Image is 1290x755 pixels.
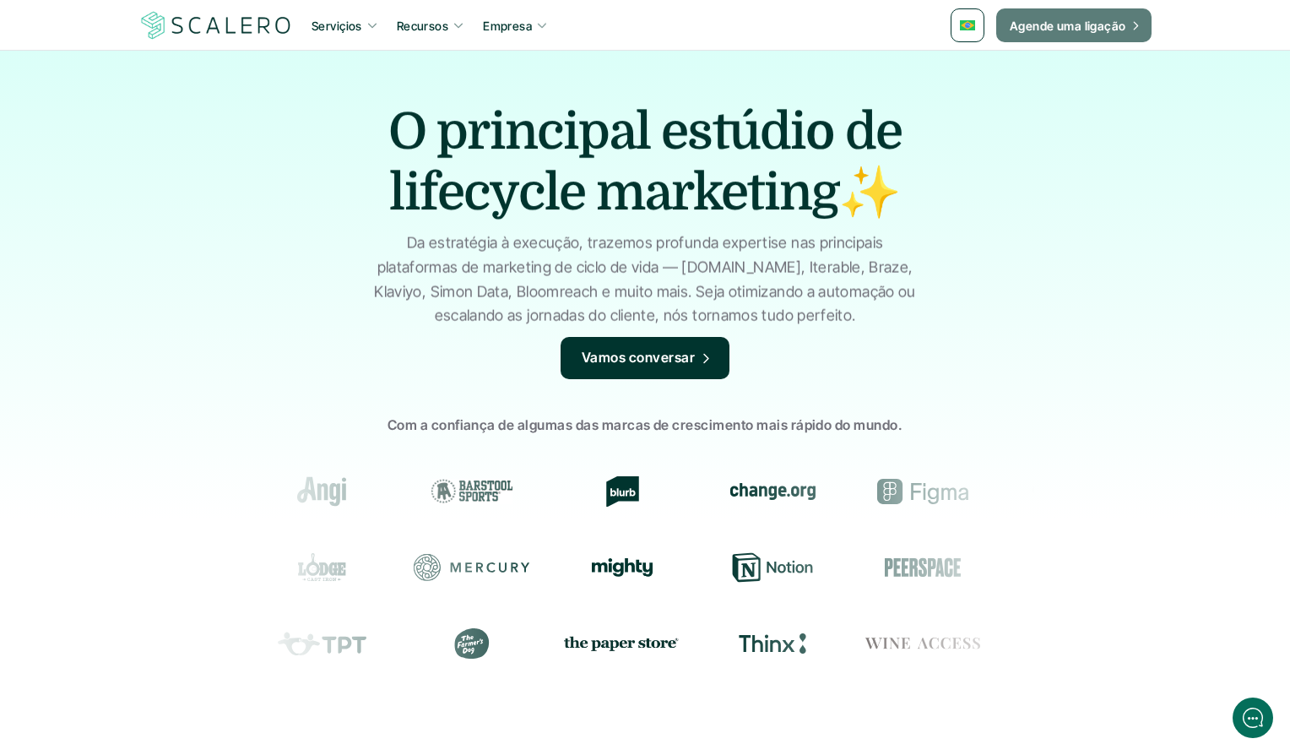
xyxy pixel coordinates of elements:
[138,10,294,41] a: Scalero company logo
[414,628,530,659] div: The Farmer's Dog
[564,476,680,507] div: Blurb
[483,17,532,35] p: Empresa
[263,628,380,659] div: Teachers Pay Teachers
[714,552,831,583] div: Notion
[865,476,981,507] div: Figma
[1010,17,1126,35] p: Agende uma ligação
[25,82,312,109] h1: Hi! Welcome to [GEOGRAPHIC_DATA].
[141,590,214,601] span: We run on Gist
[312,17,362,35] p: Serviçios
[1015,628,1131,659] div: Prose
[414,476,530,507] div: Barstool
[714,476,831,507] div: change.org
[1033,481,1114,502] img: Groome
[138,9,294,41] img: Scalero company logo
[564,633,680,654] img: the paper store
[263,476,380,507] div: Angi
[25,112,312,193] h2: Let us know if we can help with lifecycle marketing.
[1233,698,1273,738] iframe: gist-messenger-bubble-iframe
[414,552,530,583] div: Mercury
[397,17,448,35] p: Recursos
[714,628,831,659] div: Thinx
[263,552,380,583] div: Lodge Cast Iron
[865,628,981,659] div: Wine Access
[350,101,940,223] h1: O principal estúdio de lifecycle marketing✨
[582,347,695,369] p: Vamos conversar
[564,558,680,577] div: Mighty Networks
[561,337,729,379] a: Vamos conversar
[996,8,1152,42] a: Agende uma ligação
[1015,552,1131,583] div: Resy
[371,231,919,329] p: Da estratégia à execução, trazemos profunda expertise nas principais plataformas de marketing de ...
[26,224,312,258] button: New conversation
[865,552,981,583] div: Peerspace
[109,234,203,247] span: New conversation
